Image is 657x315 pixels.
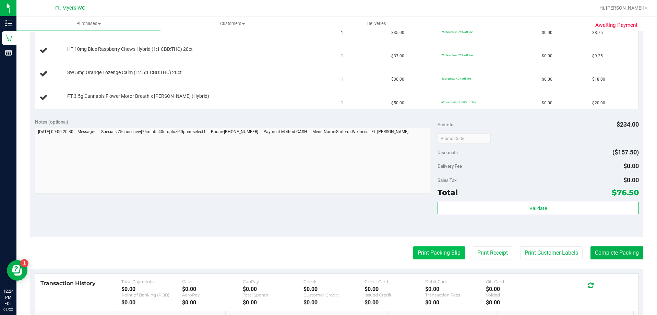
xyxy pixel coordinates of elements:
span: ($157.50) [612,149,639,156]
span: FT 3.5g Cannabis Flower Motor Breath x [PERSON_NAME] (Hybrid) [67,93,209,100]
iframe: Resource center [7,260,27,281]
span: $234.00 [617,121,639,128]
span: 1 [341,76,343,83]
div: $0.00 [121,286,182,292]
span: $0.00 [542,30,552,36]
span: $18.00 [592,76,605,83]
a: Customers [160,16,304,31]
div: Total Spendr [243,292,303,297]
p: 09/22 [3,307,13,312]
div: Debit Card [425,279,486,284]
span: Validate [529,206,547,211]
span: Discounts [438,146,458,159]
span: Subtotal [438,122,454,127]
span: 75chocchew: 75% off line [441,30,473,34]
span: Ft. Myers WC [55,5,85,11]
span: Purchases [16,21,160,27]
div: $0.00 [303,286,364,292]
span: Total [438,188,458,197]
div: Gift Card [486,279,547,284]
button: Validate [438,202,639,214]
span: 40droploz: 40% off line [441,77,471,80]
div: $0.00 [121,299,182,306]
div: $0.00 [486,299,547,306]
div: Check [303,279,364,284]
span: $0.00 [623,176,639,184]
div: Point of Banking (POB) [121,292,182,297]
div: AeroPay [182,292,243,297]
iframe: Resource center unread badge [20,259,28,267]
span: $8.75 [592,30,603,36]
span: $0.00 [623,162,639,170]
div: Issued Credit [365,292,425,297]
div: Transaction Fees [425,292,486,297]
div: $0.00 [182,286,243,292]
div: $0.00 [486,286,547,292]
span: 1 [341,30,343,36]
div: $0.00 [182,299,243,306]
span: $0.00 [542,100,552,106]
span: 75chocchew: 75% off line [441,54,473,57]
span: $50.00 [391,100,404,106]
span: $0.00 [542,76,552,83]
div: $0.00 [365,299,425,306]
div: Total Payments [121,279,182,284]
span: Deliveries [358,21,395,27]
span: SW 5mg Orange Lozenge Calm (12.5:1 CBD:THC) 20ct [67,69,182,76]
div: Voided [486,292,547,297]
div: $0.00 [425,299,486,306]
span: Hi, [PERSON_NAME]! [599,5,644,11]
div: $0.00 [425,286,486,292]
span: $20.00 [592,100,605,106]
div: $0.00 [365,286,425,292]
inline-svg: Retail [5,35,12,42]
span: Awaiting Payment [595,21,637,29]
button: Print Customer Labels [520,246,583,259]
div: CanPay [243,279,303,284]
button: Print Receipt [473,246,512,259]
a: Deliveries [305,16,449,31]
span: Customers [161,21,304,27]
div: Customer Credit [303,292,364,297]
span: $76.50 [612,188,639,197]
button: Print Packing Slip [413,246,465,259]
inline-svg: Inventory [5,20,12,27]
inline-svg: Reports [5,49,12,56]
span: $0.00 [542,53,552,59]
span: 1 [341,53,343,59]
span: 1 [341,100,343,106]
span: Sales Tax [438,177,457,183]
span: HT 10mg Blue Raspberry Chews Hybrid (1:1 CBD:THC) 20ct [67,46,193,52]
div: $0.00 [243,299,303,306]
span: $37.00 [391,53,404,59]
span: 60premselect1: 60% off line [441,101,476,104]
span: Notes (optional) [35,119,68,125]
p: 12:24 PM EDT [3,288,13,307]
span: Delivery Fee [438,163,462,169]
div: $0.00 [243,286,303,292]
div: Credit Card [365,279,425,284]
div: $0.00 [303,299,364,306]
div: Cash [182,279,243,284]
span: $9.25 [592,53,603,59]
a: Purchases [16,16,160,31]
span: $30.00 [391,76,404,83]
span: $35.00 [391,30,404,36]
button: Complete Packing [590,246,643,259]
input: Promo Code [438,133,491,144]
